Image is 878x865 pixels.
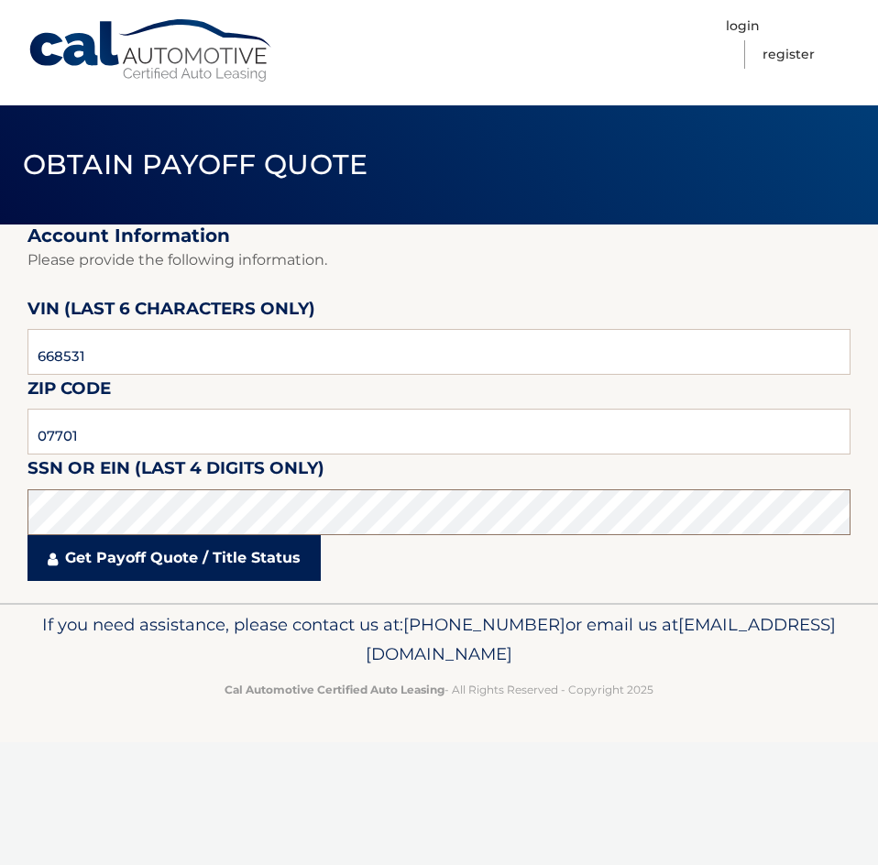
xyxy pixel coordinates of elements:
span: Obtain Payoff Quote [23,148,368,181]
strong: Cal Automotive Certified Auto Leasing [225,683,444,696]
a: Cal Automotive [27,18,275,83]
a: Register [763,40,815,69]
label: Zip Code [27,375,111,409]
label: SSN or EIN (last 4 digits only) [27,454,324,488]
p: Please provide the following information. [27,247,851,273]
label: VIN (last 6 characters only) [27,295,315,329]
span: [PHONE_NUMBER] [403,614,565,635]
a: Get Payoff Quote / Title Status [27,535,321,581]
p: If you need assistance, please contact us at: or email us at [27,610,851,669]
h2: Account Information [27,224,851,247]
p: - All Rights Reserved - Copyright 2025 [27,680,851,699]
a: Login [726,12,760,40]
